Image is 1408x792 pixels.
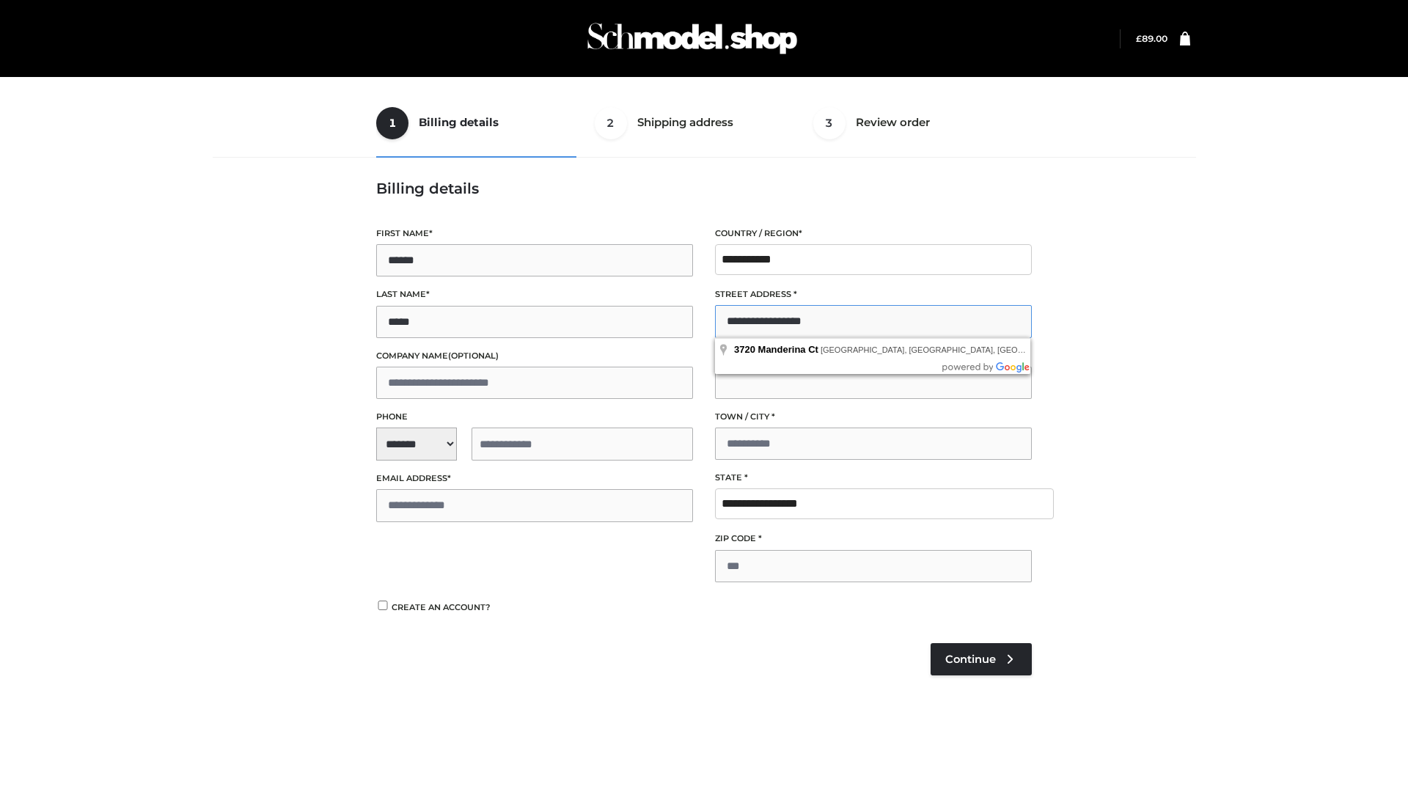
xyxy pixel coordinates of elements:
span: Continue [945,653,996,666]
span: 3720 [734,344,755,355]
bdi: 89.00 [1136,33,1167,44]
label: Email address [376,472,693,485]
input: Create an account? [376,601,389,610]
label: State [715,471,1032,485]
label: Country / Region [715,227,1032,241]
label: ZIP Code [715,532,1032,546]
label: Last name [376,287,693,301]
label: Street address [715,287,1032,301]
label: Company name [376,349,693,363]
span: (optional) [448,351,499,361]
label: First name [376,227,693,241]
label: Town / City [715,410,1032,424]
span: Create an account? [392,602,491,612]
span: £ [1136,33,1142,44]
h3: Billing details [376,180,1032,197]
a: £89.00 [1136,33,1167,44]
label: Phone [376,410,693,424]
a: Continue [931,643,1032,675]
span: Manderina Ct [758,344,818,355]
img: Schmodel Admin 964 [582,10,802,67]
span: [GEOGRAPHIC_DATA], [GEOGRAPHIC_DATA], [GEOGRAPHIC_DATA] [821,345,1082,354]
